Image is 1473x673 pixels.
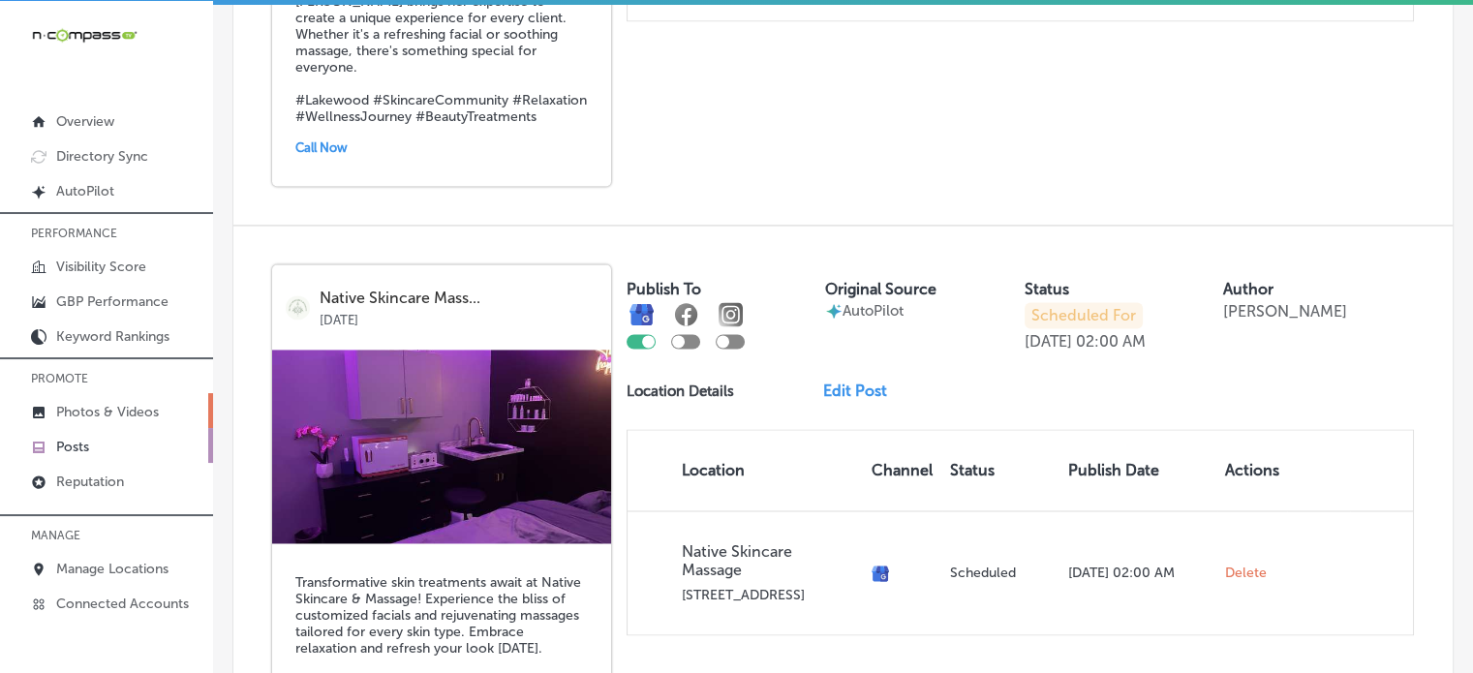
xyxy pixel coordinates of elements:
a: Edit Post [823,382,903,400]
img: 54bb58f5-9a73-465c-9d38-087823afdcd3native-skincare-and-massage23.jpg [272,350,611,543]
p: Native Skincare Massage [682,542,856,579]
img: logo [286,295,310,320]
p: Posts [56,439,89,455]
p: [DATE] [1025,332,1072,351]
label: Status [1025,280,1069,298]
th: Actions [1217,430,1287,510]
p: Reputation [56,474,124,490]
p: Native Skincare Mass... [320,290,598,307]
p: Overview [56,113,114,130]
img: 660ab0bf-5cc7-4cb8-ba1c-48b5ae0f18e60NCTV_CLogo_TV_Black_-500x88.png [31,26,138,45]
p: AutoPilot [56,183,114,199]
p: [DATE] 02:00 AM [1068,565,1210,581]
span: Delete [1225,565,1267,582]
p: Scheduled For [1025,302,1143,328]
p: [PERSON_NAME] [1223,302,1347,321]
th: Status [942,430,1060,510]
label: Publish To [627,280,701,298]
p: Directory Sync [56,148,148,165]
p: Keyword Rankings [56,328,169,345]
p: [DATE] [320,307,598,327]
label: Original Source [825,280,936,298]
p: Photos & Videos [56,404,159,420]
th: Location [628,430,864,510]
p: Visibility Score [56,259,146,275]
th: Channel [864,430,942,510]
img: autopilot-icon [825,302,843,320]
p: 02:00 AM [1076,332,1146,351]
p: Manage Locations [56,561,169,577]
p: Location Details [627,382,734,400]
th: Publish Date [1060,430,1217,510]
p: Scheduled [950,565,1053,581]
label: Author [1223,280,1274,298]
p: AutoPilot [843,302,904,320]
p: GBP Performance [56,293,169,310]
p: [STREET_ADDRESS] [682,587,856,603]
p: Connected Accounts [56,596,189,612]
